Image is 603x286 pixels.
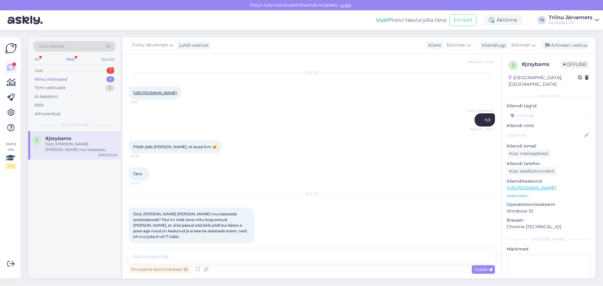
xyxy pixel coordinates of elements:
[35,67,42,74] div: Uus
[507,201,590,208] p: Operatsioonisüsteem
[131,181,154,186] span: 22:06
[177,42,209,49] div: juhib vestlust
[65,55,76,63] div: Web
[35,85,65,91] div: Tiimi vestlused
[549,15,592,20] div: Triinu Järvemets
[485,117,491,122] span: 0,5
[45,141,117,153] div: Ööd, [PERSON_NAME] [PERSON_NAME] mul sisestada sooduskoode? Mul on neid üsna mitu kogunenud [PERS...
[507,149,551,158] div: Küsi meiliaadressi
[507,167,557,175] div: Küsi telefoninumbrit
[447,42,466,49] span: Estonian
[133,212,248,239] span: Ööd, [PERSON_NAME] [PERSON_NAME] mul sisestada sooduskoode? Mul on neid üsna mitu kogunenud [PERS...
[507,208,590,214] p: Windows 10
[449,14,476,26] button: Emailid
[507,246,590,252] p: Märkmed
[549,15,599,25] a: Triinu JärvemetsSunnyday OÜ
[511,42,530,49] span: Estonian
[129,265,190,274] div: Privaatne kommentaar
[376,17,388,23] b: Uus!
[507,111,590,120] input: Lisa tag
[60,122,89,127] span: Minu vestlused
[508,74,578,88] div: [GEOGRAPHIC_DATA], [GEOGRAPHIC_DATA]
[39,43,64,50] span: Otsi kliente
[484,14,522,26] div: Aktiivne
[507,236,590,242] div: [PERSON_NAME]
[507,185,556,191] a: [URL][DOMAIN_NAME]
[131,154,154,159] span: 22:06
[45,136,71,141] span: #jzsybams
[33,55,41,63] div: All
[133,171,142,176] span: Tänx
[507,178,590,185] p: Klienditeekond
[35,76,67,83] div: Minu vestlused
[339,2,353,8] span: Luba
[106,76,114,83] div: 1
[36,138,38,143] span: j
[129,191,495,197] div: [DATE]
[507,122,590,129] p: Kliendi nimi
[131,100,154,105] span: 0:08
[131,244,154,248] span: 0:46
[549,20,592,25] div: Sunnyday OÜ
[5,164,16,169] div: 1 / 3
[35,94,58,100] div: AI Assistent
[35,102,44,108] div: Kõik
[470,127,493,132] span: Nähtud ✓ 8:42
[512,63,514,67] span: j
[35,111,60,117] div: Arhiveeritud
[426,42,441,49] div: Klient
[507,103,590,109] p: Kliendi tag'id
[5,141,16,169] div: Vaata siia
[537,16,546,24] div: TJ
[133,144,217,149] span: Pildilt jääb [PERSON_NAME], et lausa 1cm 😺
[469,60,493,64] span: Nähtud ✓ 14:26
[132,42,168,49] span: Triinu Järvemets
[376,16,447,24] div: Proovi tasuta juba täna:
[479,42,506,49] div: Klienditugi
[98,153,117,157] div: [DATE] 0:46
[105,85,114,91] div: 0
[507,217,590,224] p: Brauser
[541,41,590,50] div: Arhiveeri vestlus
[466,108,493,113] span: Triinu Järvemets
[474,267,492,272] span: Saada
[507,93,590,99] div: Kliendi info
[507,224,590,230] p: Chrome [TECHNICAL_ID]
[507,193,590,199] p: Vaata edasi ...
[106,67,114,74] div: 1
[507,160,590,167] p: Kliendi telefon
[522,61,561,68] div: # jzsybams
[5,42,17,54] img: Askly Logo
[133,90,177,95] a: [URL][DOMAIN_NAME]
[507,132,583,139] input: Lisa nimi
[129,70,495,76] div: [DATE]
[561,61,589,68] span: Offline
[507,143,590,149] p: Kliendi email
[100,55,116,63] div: Socials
